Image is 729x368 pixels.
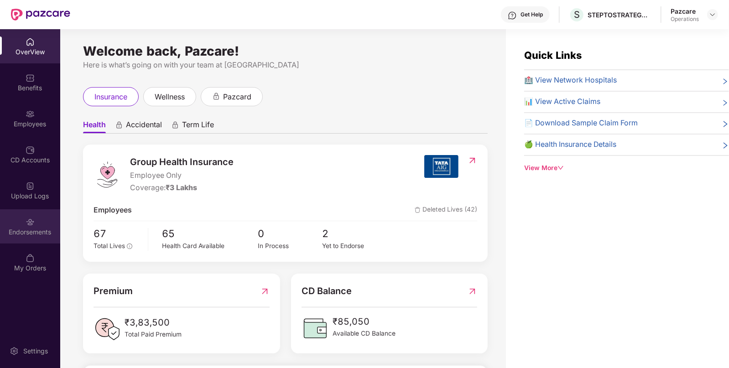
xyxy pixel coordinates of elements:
div: animation [171,121,179,129]
span: Deleted Lives (42) [415,205,477,216]
span: wellness [155,91,185,103]
img: svg+xml;base64,PHN2ZyBpZD0iRHJvcGRvd24tMzJ4MzIiIHhtbG5zPSJodHRwOi8vd3d3LnczLm9yZy8yMDAwL3N2ZyIgd2... [709,11,716,18]
span: right [722,98,729,108]
img: RedirectIcon [260,284,270,298]
span: Accidental [126,120,162,133]
span: down [557,165,564,171]
img: deleteIcon [415,207,421,213]
span: right [722,141,729,150]
span: Term Life [182,120,214,133]
img: svg+xml;base64,PHN2ZyBpZD0iQ0RfQWNjb3VudHMiIGRhdGEtbmFtZT0iQ0QgQWNjb3VudHMiIHhtbG5zPSJodHRwOi8vd3... [26,145,35,155]
span: right [722,77,729,86]
div: Coverage: [130,182,234,194]
div: Yet to Endorse [322,241,386,251]
span: ₹3,83,500 [125,316,182,330]
div: STEPTOSTRATEGY SOFTWARE CONSULTING PRIVATE LIMITED [588,10,651,19]
div: Here is what’s going on with your team at [GEOGRAPHIC_DATA] [83,59,488,71]
span: 2 [322,226,386,241]
img: insurerIcon [424,155,458,178]
img: svg+xml;base64,PHN2ZyBpZD0iSG9tZSIgeG1sbnM9Imh0dHA6Ly93d3cudzMub3JnLzIwMDAvc3ZnIiB3aWR0aD0iMjAiIG... [26,37,35,47]
img: svg+xml;base64,PHN2ZyBpZD0iRW5kb3JzZW1lbnRzIiB4bWxucz0iaHR0cDovL3d3dy53My5vcmcvMjAwMC9zdmciIHdpZH... [26,218,35,227]
span: ₹85,050 [333,315,396,329]
img: svg+xml;base64,PHN2ZyBpZD0iVXBsb2FkX0xvZ3MiIGRhdGEtbmFtZT0iVXBsb2FkIExvZ3MiIHhtbG5zPSJodHRwOi8vd3... [26,181,35,191]
span: ₹3 Lakhs [166,183,197,192]
img: svg+xml;base64,PHN2ZyBpZD0iU2V0dGluZy0yMHgyMCIgeG1sbnM9Imh0dHA6Ly93d3cudzMub3JnLzIwMDAvc3ZnIiB3aW... [10,347,19,356]
div: Health Card Available [162,241,258,251]
div: Settings [21,347,51,356]
img: PaidPremiumIcon [94,316,121,343]
span: Total Paid Premium [125,330,182,340]
span: Total Lives [94,242,125,249]
span: Premium [94,284,133,298]
div: Get Help [521,11,543,18]
span: Health [83,120,106,133]
span: Employees [94,205,132,216]
div: View More [524,163,729,173]
img: RedirectIcon [468,156,477,165]
img: New Pazcare Logo [11,9,70,21]
img: CDBalanceIcon [302,315,329,342]
div: animation [115,121,123,129]
span: Available CD Balance [333,329,396,339]
div: Operations [671,16,699,23]
span: Quick Links [524,49,582,61]
img: RedirectIcon [468,284,477,298]
span: S [574,9,580,20]
img: svg+xml;base64,PHN2ZyBpZD0iSGVscC0zMngzMiIgeG1sbnM9Imh0dHA6Ly93d3cudzMub3JnLzIwMDAvc3ZnIiB3aWR0aD... [508,11,517,20]
div: Pazcare [671,7,699,16]
div: Welcome back, Pazcare! [83,47,488,55]
div: In Process [258,241,322,251]
span: 65 [162,226,258,241]
img: logo [94,161,121,188]
span: 🍏 Health Insurance Details [524,139,616,150]
img: svg+xml;base64,PHN2ZyBpZD0iQmVuZWZpdHMiIHhtbG5zPSJodHRwOi8vd3d3LnczLm9yZy8yMDAwL3N2ZyIgd2lkdGg9Ij... [26,73,35,83]
span: 📄 Download Sample Claim Form [524,118,638,129]
img: svg+xml;base64,PHN2ZyBpZD0iTXlfT3JkZXJzIiBkYXRhLW5hbWU9Ik15IE9yZGVycyIgeG1sbnM9Imh0dHA6Ly93d3cudz... [26,254,35,263]
img: svg+xml;base64,PHN2ZyBpZD0iRW1wbG95ZWVzIiB4bWxucz0iaHR0cDovL3d3dy53My5vcmcvMjAwMC9zdmciIHdpZHRoPS... [26,109,35,119]
span: Employee Only [130,170,234,181]
span: info-circle [127,244,132,249]
span: insurance [94,91,127,103]
span: Group Health Insurance [130,155,234,169]
span: 📊 View Active Claims [524,96,600,108]
span: 0 [258,226,322,241]
div: animation [212,92,220,100]
span: right [722,119,729,129]
span: CD Balance [302,284,352,298]
span: pazcard [223,91,251,103]
span: 🏥 View Network Hospitals [524,75,617,86]
span: 67 [94,226,141,241]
